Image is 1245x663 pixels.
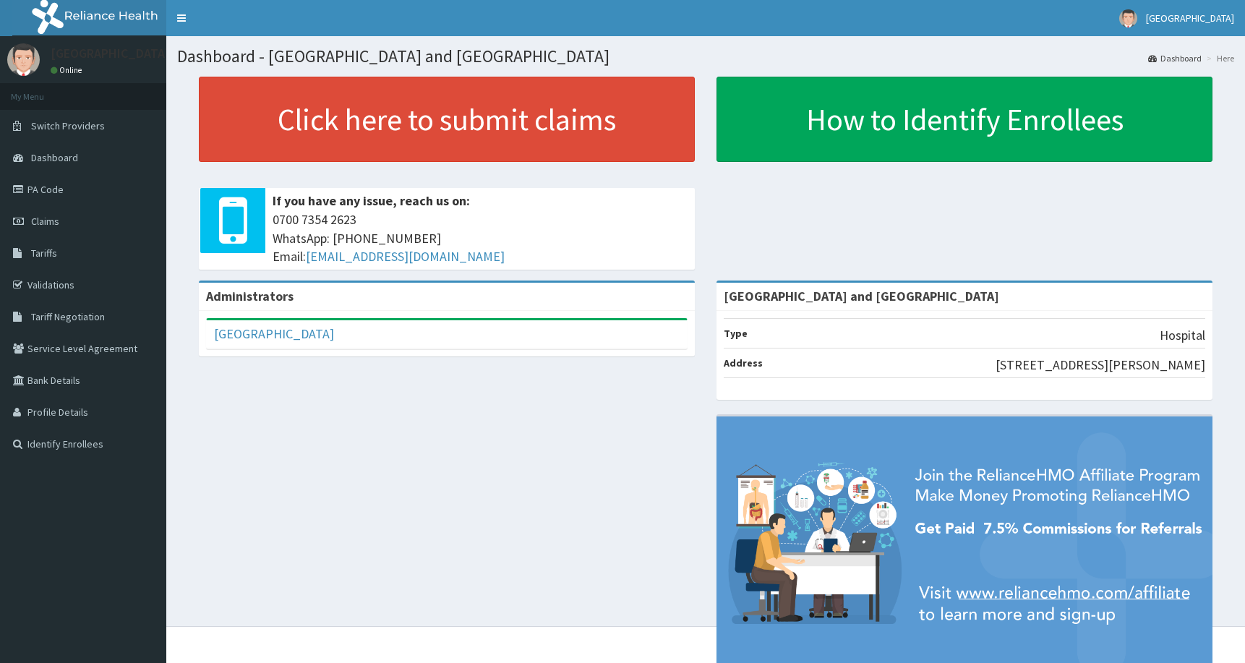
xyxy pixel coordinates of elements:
a: [GEOGRAPHIC_DATA] [214,325,334,342]
img: User Image [1119,9,1137,27]
b: Administrators [206,288,294,304]
li: Here [1203,52,1234,64]
span: Claims [31,215,59,228]
a: [EMAIL_ADDRESS][DOMAIN_NAME] [306,248,505,265]
span: [GEOGRAPHIC_DATA] [1146,12,1234,25]
span: Tariff Negotiation [31,310,105,323]
span: Switch Providers [31,119,105,132]
strong: [GEOGRAPHIC_DATA] and [GEOGRAPHIC_DATA] [724,288,999,304]
b: If you have any issue, reach us on: [273,192,470,209]
p: [STREET_ADDRESS][PERSON_NAME] [996,356,1205,375]
a: Dashboard [1148,52,1202,64]
span: Tariffs [31,247,57,260]
h1: Dashboard - [GEOGRAPHIC_DATA] and [GEOGRAPHIC_DATA] [177,47,1234,66]
p: [GEOGRAPHIC_DATA] [51,47,170,60]
span: 0700 7354 2623 WhatsApp: [PHONE_NUMBER] Email: [273,210,688,266]
p: Hospital [1160,326,1205,345]
b: Type [724,327,748,340]
a: Click here to submit claims [199,77,695,162]
span: Dashboard [31,151,78,164]
b: Address [724,356,763,369]
a: How to Identify Enrollees [716,77,1212,162]
img: User Image [7,43,40,76]
a: Online [51,65,85,75]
